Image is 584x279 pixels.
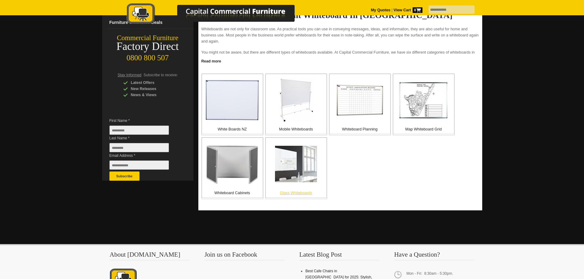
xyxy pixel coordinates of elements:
[329,74,391,135] a: Whiteboard Planning Whiteboard Planning
[392,8,422,12] a: View Cart0
[371,8,391,12] a: My Quotes
[109,160,169,170] input: Email Address *
[201,137,263,199] a: Whiteboard Cabinets Whiteboard Cabinets
[275,146,317,182] img: Glass Whiteboards
[394,251,475,260] h3: Have a Question?
[123,86,181,92] div: New Releases
[109,143,169,152] input: Last Name *
[109,126,169,135] input: First Name *
[107,16,193,29] a: Furniture Clearance Deals
[123,92,181,98] div: News & Views
[393,126,454,132] p: Map Whiteboard Grid
[202,190,263,196] p: Whiteboard Cabinets
[201,49,479,62] p: You might not be aware, but there are different types of whiteboards available. At Capital Commer...
[393,74,455,135] a: Map Whiteboard Grid Map Whiteboard Grid
[413,7,422,13] span: 0
[204,251,285,260] h3: Join us on Facebook
[198,57,482,64] a: Click to read more
[109,153,178,159] span: Email Address *
[336,84,384,116] img: Whiteboard Planning
[102,34,193,42] div: Commercial Furniture
[102,42,193,51] div: Factory Direct
[394,8,422,12] strong: View Cart
[266,190,326,196] p: Glass Whiteboards
[278,78,314,122] img: Mobile Whiteboards
[202,126,263,132] p: White Boards NZ
[265,137,327,199] a: Glass Whiteboards Glass Whiteboards
[201,26,479,44] p: Whiteboards are not only for classroom use. As practical tools you can use in conveying messages,...
[109,135,178,141] span: Last Name *
[205,80,259,121] img: White Boards NZ
[110,251,190,260] h3: About [DOMAIN_NAME]
[398,79,449,122] img: Map Whiteboard Grid
[110,3,324,27] a: Capital Commercial Furniture Logo
[206,143,258,185] img: Whiteboard Cabinets
[123,80,181,86] div: Latest Offers
[143,73,178,77] span: Subscribe to receive:
[109,118,178,124] span: First Name *
[266,126,326,132] p: Mobile Whiteboards
[299,251,380,260] h3: Latest Blog Post
[110,3,324,25] img: Capital Commercial Furniture Logo
[330,126,390,132] p: Whiteboard Planning
[102,51,193,62] div: 0800 800 507
[118,73,142,77] span: Stay Informed
[201,74,263,135] a: White Boards NZ White Boards NZ
[265,74,327,135] a: Mobile Whiteboards Mobile Whiteboards
[109,172,139,181] button: Subscribe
